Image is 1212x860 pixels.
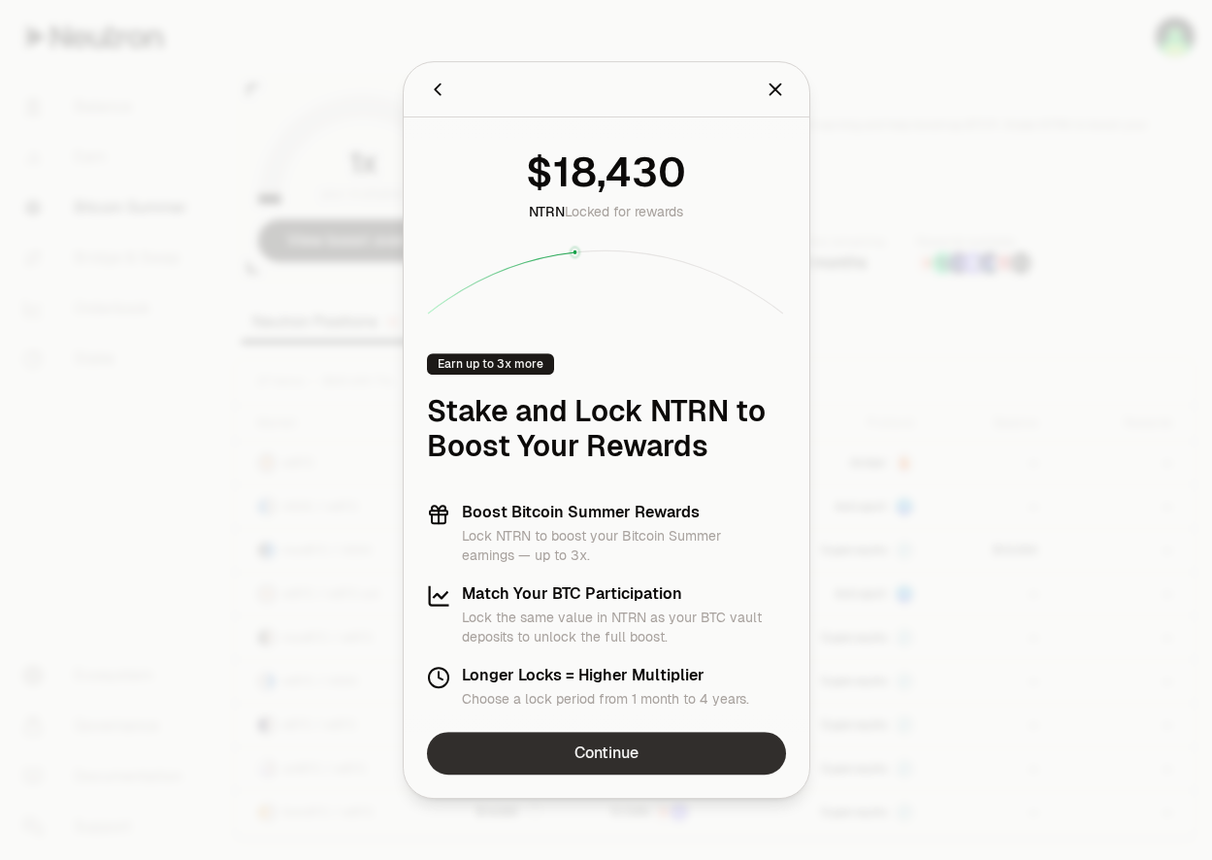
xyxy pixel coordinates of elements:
button: Back [427,76,448,103]
a: Continue [427,732,786,775]
button: Close [765,76,786,103]
h3: Match Your BTC Participation [462,584,786,604]
h1: Stake and Lock NTRN to Boost Your Rewards [427,394,786,464]
p: Choose a lock period from 1 month to 4 years. [462,689,749,709]
p: Lock the same value in NTRN as your BTC vault deposits to unlock the full boost. [462,608,786,646]
h3: Longer Locks = Higher Multiplier [462,666,749,685]
span: NTRN [529,203,565,220]
p: Lock NTRN to boost your Bitcoin Summer earnings — up to 3x. [462,526,786,565]
div: Earn up to 3x more [427,353,554,375]
div: Locked for rewards [529,202,683,221]
h3: Boost Bitcoin Summer Rewards [462,503,786,522]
